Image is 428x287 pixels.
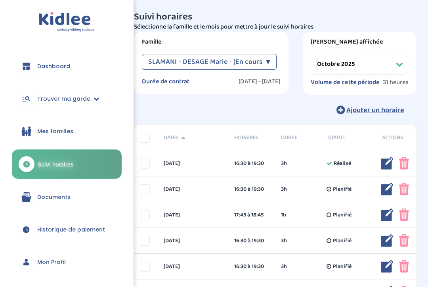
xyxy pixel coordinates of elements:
span: Planifié [333,237,352,245]
img: poubelle_rose.png [399,157,409,170]
span: Trouver ma garde [37,95,90,103]
a: Documents [12,183,122,211]
h3: Suivi horaires [134,12,416,22]
div: Statut [322,134,369,142]
label: Volume de cette période [311,78,380,86]
label: [DATE] - [DATE] [239,78,281,86]
span: 3h [281,262,287,271]
div: [DATE] [158,185,228,193]
a: Mon Profil [12,248,122,276]
div: 16:30 à 19:30 [234,237,269,245]
div: 16:30 à 19:30 [234,159,269,168]
span: 31 heures [383,78,408,86]
img: modifier_bleu.png [381,234,394,247]
span: Mes familles [37,127,73,136]
div: 16:30 à 19:30 [234,262,269,271]
img: poubelle_rose.png [399,209,409,221]
img: poubelle_rose.png [399,234,409,247]
span: Historique de paiement [37,226,105,234]
a: Suivi horaires [12,149,122,179]
div: 16:30 à 19:30 [234,185,269,193]
div: [DATE] [158,159,228,168]
span: Planifié [333,185,352,193]
a: Dashboard [12,52,122,80]
img: logo.svg [39,12,95,32]
span: 3h [281,185,287,193]
a: Historique de paiement [12,215,122,244]
span: Mon Profil [37,258,66,266]
span: Planifié [333,262,352,271]
div: [DATE] [158,237,228,245]
span: 1h [281,211,286,219]
label: [PERSON_NAME] affichée [311,38,408,46]
button: Ajouter un horaire [325,101,416,119]
span: 3h [281,237,287,245]
p: Sélectionne la famille et le mois pour mettre à jour le suivi horaires [134,22,416,32]
span: Suivi horaires [38,160,74,168]
div: 17:45 à 18:45 [234,211,269,219]
img: modifier_bleu.png [381,183,394,195]
span: 3h [281,159,287,168]
span: Documents [37,193,71,201]
span: Dashboard [37,62,70,71]
span: Horaires [234,134,269,142]
img: modifier_bleu.png [381,209,394,221]
label: Famille [142,38,281,46]
img: modifier_bleu.png [381,157,394,170]
a: Mes familles [12,117,122,145]
img: modifier_bleu.png [381,260,394,273]
div: ▼ [266,54,270,70]
div: Durée [275,134,322,142]
span: Ajouter un horaire [346,105,404,116]
span: Planifié [333,211,352,219]
div: [DATE] [158,262,228,271]
div: Dates [158,134,228,142]
span: Réalisé [334,159,351,168]
img: poubelle_rose.png [399,183,409,195]
label: Durée de contrat [142,78,189,86]
span: SLAMANI - DESAGE Marie - [En cours] [148,54,264,70]
div: Actions [369,134,416,142]
a: Trouver ma garde [12,84,122,113]
img: poubelle_rose.png [399,260,409,273]
div: [DATE] [158,211,228,219]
